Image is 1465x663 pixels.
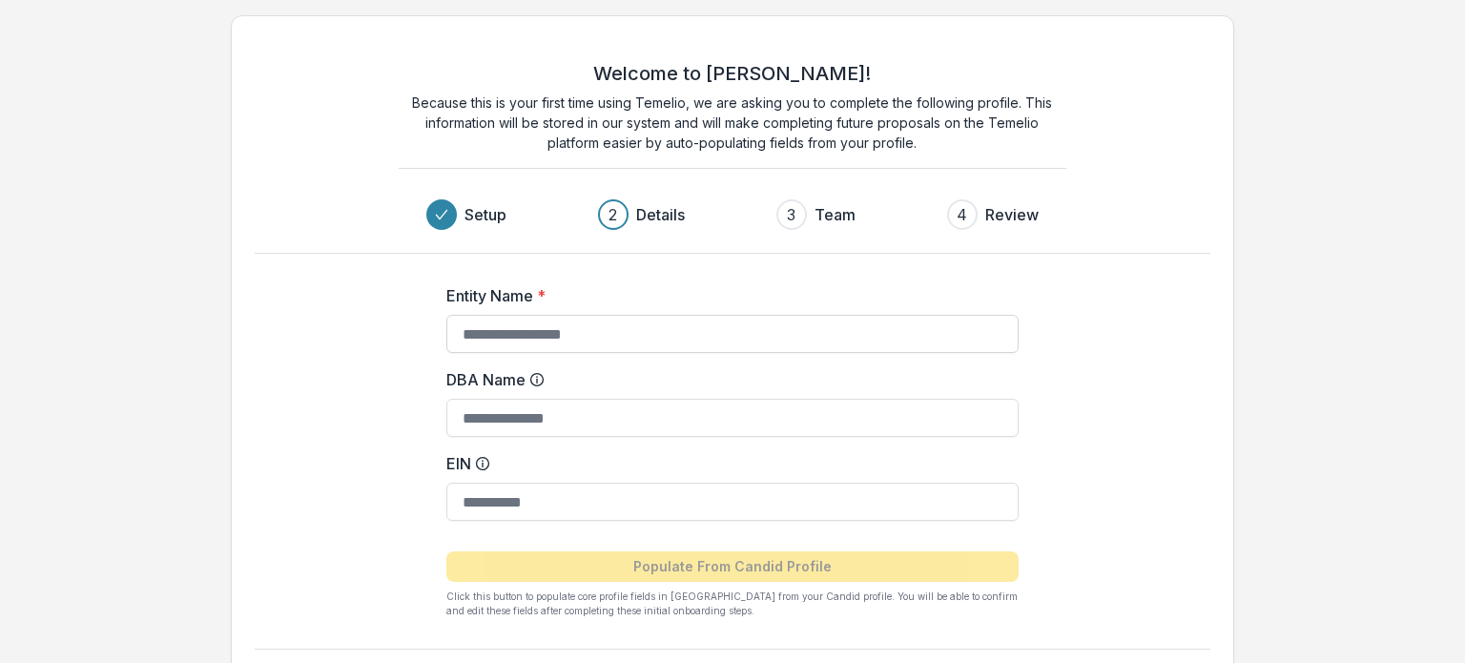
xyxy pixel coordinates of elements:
h3: Team [815,203,856,226]
label: EIN [446,452,1007,475]
h3: Details [636,203,685,226]
div: 3 [787,203,795,226]
h3: Review [985,203,1039,226]
div: 2 [609,203,617,226]
p: Click this button to populate core profile fields in [GEOGRAPHIC_DATA] from your Candid profile. ... [446,590,1019,618]
label: DBA Name [446,368,1007,391]
p: Because this is your first time using Temelio, we are asking you to complete the following profil... [399,93,1066,153]
label: Entity Name [446,284,1007,307]
h2: Welcome to [PERSON_NAME]! [593,62,871,85]
div: Progress [426,199,1039,230]
h3: Setup [464,203,506,226]
div: 4 [957,203,967,226]
button: Populate From Candid Profile [446,551,1019,582]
